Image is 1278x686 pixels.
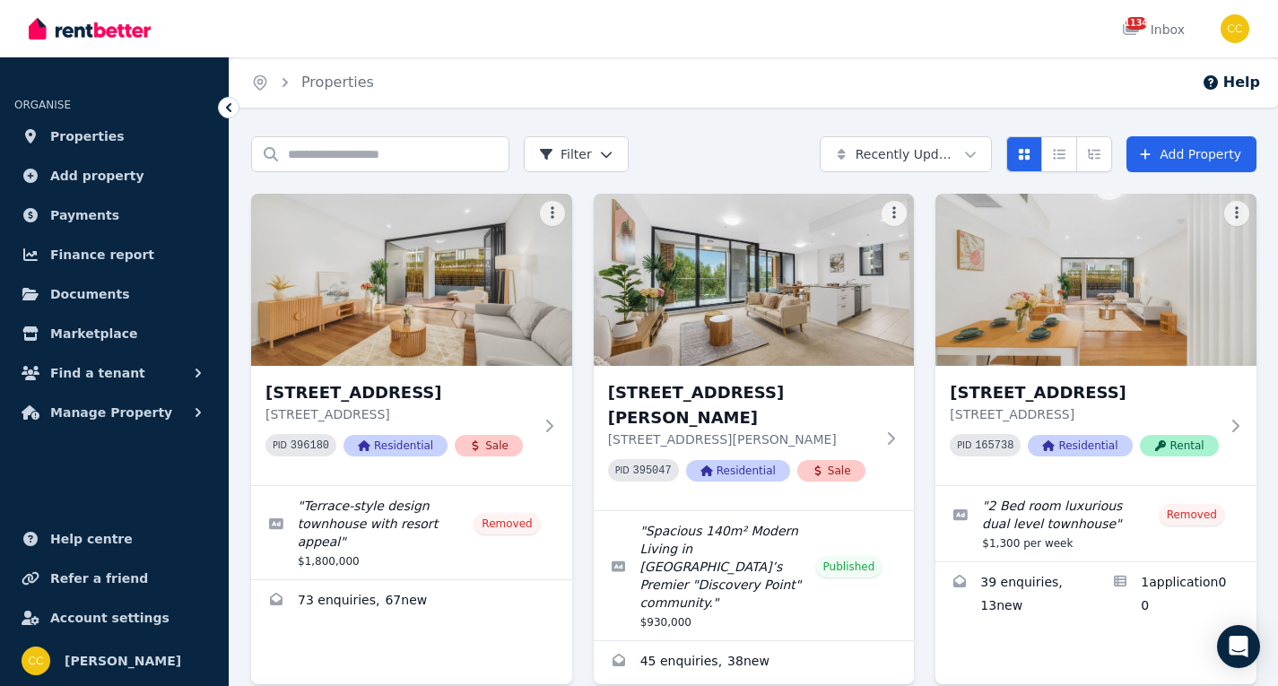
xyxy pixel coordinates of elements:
[935,562,1096,629] a: Enquiries for 15c Australia Street, Camperdown
[882,201,907,226] button: More options
[50,362,145,384] span: Find a tenant
[301,74,374,91] a: Properties
[1096,562,1256,629] a: Applications for 15c Australia Street, Camperdown
[230,57,396,108] nav: Breadcrumb
[14,197,214,233] a: Payments
[820,136,992,172] button: Recently Updated
[14,118,214,154] a: Properties
[594,194,915,366] img: 408/12 Brodie Spark Dr, Wolli Creek
[975,439,1013,452] code: 165738
[1202,72,1260,93] button: Help
[14,521,214,557] a: Help centre
[265,405,533,423] p: [STREET_ADDRESS]
[50,283,130,305] span: Documents
[14,99,71,111] span: ORGANISE
[1076,136,1112,172] button: Expanded list view
[65,650,181,672] span: [PERSON_NAME]
[14,276,214,312] a: Documents
[14,600,214,636] a: Account settings
[251,580,572,623] a: Enquiries for 15C Australia St, Camperdown
[615,465,630,475] small: PID
[14,316,214,352] a: Marketplace
[50,126,125,147] span: Properties
[251,194,572,485] a: 15C Australia St, Camperdown[STREET_ADDRESS][STREET_ADDRESS]PID 396180ResidentialSale
[1217,625,1260,668] div: Open Intercom Messenger
[455,435,523,456] span: Sale
[1126,17,1147,30] span: 1134
[686,460,790,482] span: Residential
[343,435,448,456] span: Residential
[50,528,133,550] span: Help centre
[524,136,629,172] button: Filter
[608,380,875,430] h3: [STREET_ADDRESS][PERSON_NAME]
[1006,136,1112,172] div: View options
[251,194,572,366] img: 15C Australia St, Camperdown
[14,560,214,596] a: Refer a friend
[29,15,151,42] img: RentBetter
[594,511,915,640] a: Edit listing: Spacious 140m² Modern Living in Wolli Creek’s Premier "Discovery Point" community.
[50,568,148,589] span: Refer a friend
[1224,201,1249,226] button: More options
[1140,435,1219,456] span: Rental
[291,439,329,452] code: 396180
[14,355,214,391] button: Find a tenant
[50,402,172,423] span: Manage Property
[935,486,1256,561] a: Edit listing: 2 Bed room luxurious dual level townhouse
[935,194,1256,485] a: 15c Australia Street, Camperdown[STREET_ADDRESS][STREET_ADDRESS]PID 165738ResidentialRental
[594,194,915,510] a: 408/12 Brodie Spark Dr, Wolli Creek[STREET_ADDRESS][PERSON_NAME][STREET_ADDRESS][PERSON_NAME]PID ...
[633,465,672,477] code: 395047
[50,204,119,226] span: Payments
[265,380,533,405] h3: [STREET_ADDRESS]
[1041,136,1077,172] button: Compact list view
[957,440,971,450] small: PID
[273,440,287,450] small: PID
[539,145,592,163] span: Filter
[1006,136,1042,172] button: Card view
[22,647,50,675] img: chany chen
[50,607,170,629] span: Account settings
[1126,136,1256,172] a: Add Property
[797,460,865,482] span: Sale
[50,323,137,344] span: Marketplace
[14,158,214,194] a: Add property
[1221,14,1249,43] img: chany chen
[856,145,957,163] span: Recently Updated
[251,486,572,579] a: Edit listing: Terrace-style design townhouse with resort appeal
[608,430,875,448] p: [STREET_ADDRESS][PERSON_NAME]
[14,395,214,430] button: Manage Property
[950,380,1218,405] h3: [STREET_ADDRESS]
[1028,435,1132,456] span: Residential
[14,237,214,273] a: Finance report
[594,641,915,684] a: Enquiries for 408/12 Brodie Spark Dr, Wolli Creek
[50,244,154,265] span: Finance report
[50,165,144,187] span: Add property
[1122,21,1185,39] div: Inbox
[540,201,565,226] button: More options
[950,405,1218,423] p: [STREET_ADDRESS]
[935,194,1256,366] img: 15c Australia Street, Camperdown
